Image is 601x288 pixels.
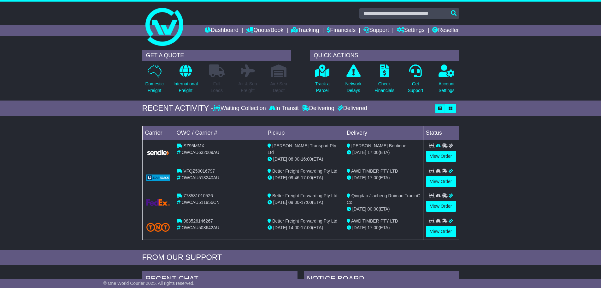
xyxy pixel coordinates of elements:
[272,218,337,224] span: Better Freight Forwarding Pty Ltd
[268,175,341,181] div: - (ETA)
[181,200,220,205] span: OWCAU511956CN
[315,64,330,97] a: Track aParcel
[268,156,341,162] div: - (ETA)
[352,150,366,155] span: [DATE]
[301,225,312,230] span: 17:00
[310,50,459,61] div: QUICK ACTIONS
[368,175,379,180] span: 17:00
[426,176,456,187] a: View Order
[181,225,219,230] span: OWCAU508642AU
[288,156,299,162] span: 08:00
[288,175,299,180] span: 09:46
[181,175,219,180] span: OWCAU513240AU
[288,225,299,230] span: 14:00
[301,156,312,162] span: 16:00
[327,25,356,36] a: Financials
[315,81,330,94] p: Track a Parcel
[142,104,214,113] div: RECENT ACTIVITY -
[265,126,344,140] td: Pickup
[273,175,287,180] span: [DATE]
[301,175,312,180] span: 17:00
[272,193,337,198] span: Better Freight Forwarding Pty Ltd
[345,81,361,94] p: Network Delays
[439,81,455,94] p: Account Settings
[347,193,421,205] span: Qingdao Jiacheng Ruimao TradinG Co.
[347,206,421,212] div: (ETA)
[408,81,423,94] p: Get Support
[174,81,198,94] p: International Freight
[352,175,366,180] span: [DATE]
[432,25,459,36] a: Reseller
[368,206,379,211] span: 00:00
[142,253,459,262] div: FROM OUR SUPPORT
[347,149,421,156] div: (ETA)
[352,206,366,211] span: [DATE]
[368,225,379,230] span: 17:00
[407,64,423,97] a: GetSupport
[438,64,455,97] a: AccountSettings
[268,105,300,112] div: In Transit
[246,25,283,36] a: Quote/Book
[374,81,394,94] p: Check Financials
[273,200,287,205] span: [DATE]
[270,81,287,94] p: Air / Sea Depot
[142,50,291,61] div: GET A QUOTE
[174,126,265,140] td: OWC / Carrier #
[273,156,287,162] span: [DATE]
[181,150,219,155] span: OWCAU632009AU
[344,126,423,140] td: Delivery
[272,169,337,174] span: Better Freight Forwarding Pty Ltd
[183,218,213,224] span: 983526146267
[351,169,398,174] span: AWD TIMBER PTY LTD
[146,199,170,206] img: GetCarrierServiceLogo
[347,175,421,181] div: (ETA)
[209,81,225,94] p: Full Loads
[291,25,319,36] a: Tracking
[426,226,456,237] a: View Order
[300,105,336,112] div: Delivering
[103,281,195,286] span: © One World Courier 2025. All rights reserved.
[239,81,257,94] p: Air & Sea Freight
[145,64,164,97] a: DomesticFreight
[142,126,174,140] td: Carrier
[146,149,170,156] img: GetCarrierServiceLogo
[397,25,425,36] a: Settings
[426,201,456,212] a: View Order
[352,225,366,230] span: [DATE]
[374,64,395,97] a: CheckFinancials
[205,25,239,36] a: Dashboard
[288,200,299,205] span: 09:00
[363,25,389,36] a: Support
[336,105,367,112] div: Delivered
[268,224,341,231] div: - (ETA)
[213,105,267,112] div: Waiting Collection
[183,169,215,174] span: VFQZ50016797
[268,143,336,155] span: [PERSON_NAME] Transport Pty Ltd
[351,218,398,224] span: AWD TIMBER PTY LTD
[345,64,362,97] a: NetworkDelays
[146,223,170,231] img: TNT_Domestic.png
[347,224,421,231] div: (ETA)
[183,143,204,148] span: SZ95MMX
[183,193,213,198] span: 778531010526
[368,150,379,155] span: 17:00
[423,126,459,140] td: Status
[351,143,406,148] span: [PERSON_NAME] Boutique
[173,64,198,97] a: InternationalFreight
[146,175,170,181] img: GetCarrierServiceLogo
[268,199,341,206] div: - (ETA)
[426,151,456,162] a: View Order
[273,225,287,230] span: [DATE]
[301,200,312,205] span: 17:00
[145,81,163,94] p: Domestic Freight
